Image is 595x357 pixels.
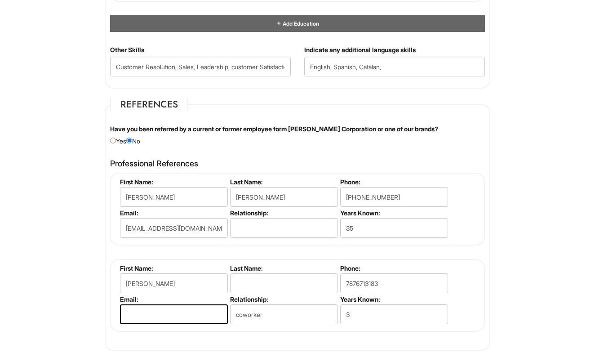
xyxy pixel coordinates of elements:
label: Email: [120,295,226,303]
label: Last Name: [230,178,337,186]
label: Phone: [340,264,447,272]
label: Years Known: [340,209,447,217]
label: First Name: [120,264,226,272]
label: Indicate any additional language skills [304,45,416,54]
label: Relationship: [230,295,337,303]
input: Other Skills [110,57,291,76]
label: Relationship: [230,209,337,217]
div: Yes No [103,125,492,146]
label: Years Known: [340,295,447,303]
label: Phone: [340,178,447,186]
span: Add Education [282,20,319,27]
legend: References [110,98,188,111]
label: First Name: [120,178,226,186]
label: Last Name: [230,264,337,272]
label: Email: [120,209,226,217]
h4: Professional References [110,159,485,168]
label: Have you been referred by a current or former employee form [PERSON_NAME] Corporation or one of o... [110,125,438,134]
label: Other Skills [110,45,144,54]
a: Add Education [276,20,319,27]
input: Additional Language Skills [304,57,485,76]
